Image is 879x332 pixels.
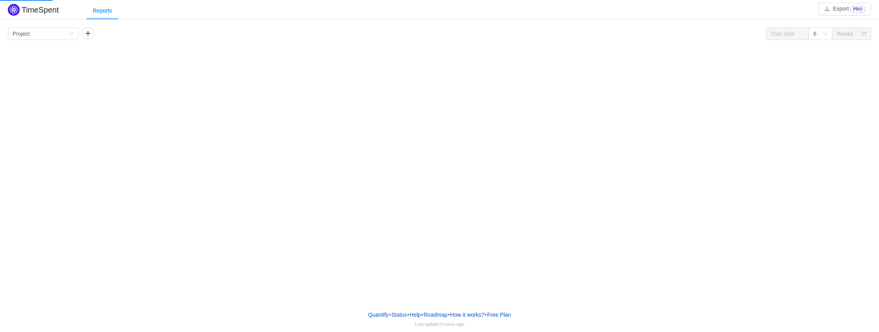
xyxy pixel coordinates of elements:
[86,2,118,20] div: Reports
[69,31,74,37] i: icon: down
[415,321,464,327] span: Last update:
[485,312,487,318] span: •
[818,3,871,15] button: icon: downloadExportPRO
[813,28,817,40] div: 6
[389,312,391,318] span: •
[440,321,464,327] span: 3 hours ago
[82,27,94,40] button: icon: plus
[837,28,853,40] div: Weeks
[13,28,30,40] div: Project
[407,312,409,318] span: •
[487,309,511,321] button: Free Plan
[8,4,20,16] img: Quantify logo
[450,309,485,321] button: How it works?
[409,309,421,321] a: Help
[862,31,866,37] i: icon: calendar
[391,309,407,321] a: Status
[448,312,450,318] span: •
[423,309,448,321] a: Roadmap
[823,31,828,37] i: icon: down
[22,5,59,14] h2: TimeSpent
[368,309,389,321] a: Quantify
[421,312,423,318] span: •
[766,27,809,40] input: Start date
